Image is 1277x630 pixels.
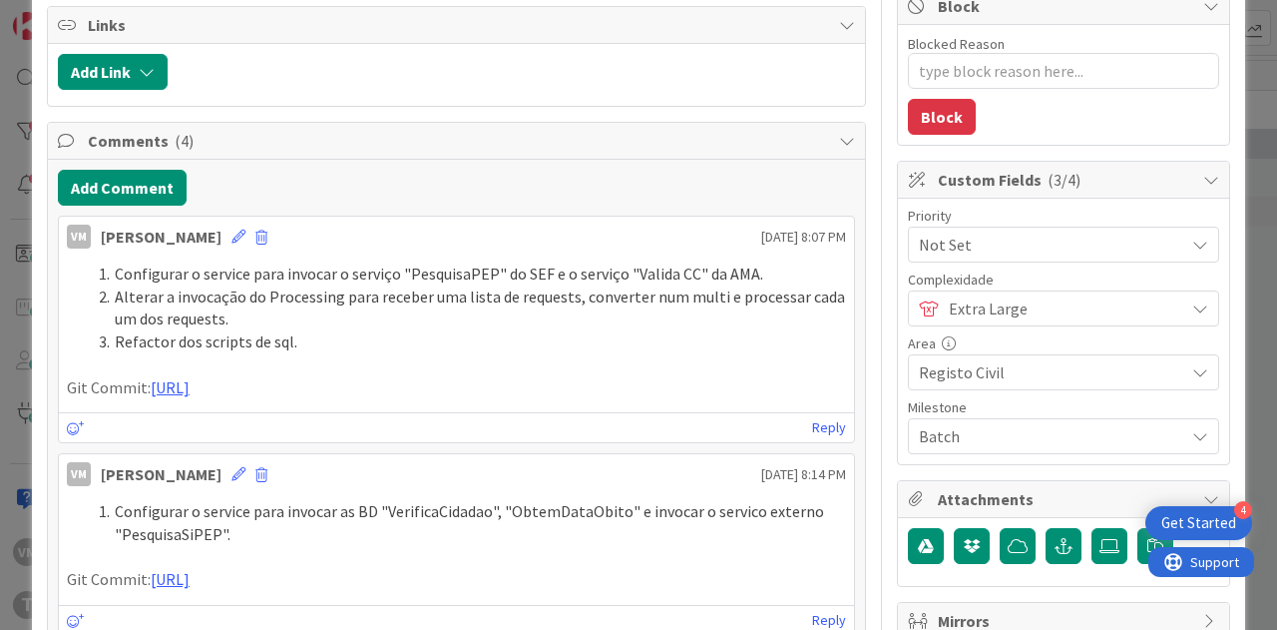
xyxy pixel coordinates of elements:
li: Configurar o service para invocar as BD "VerificaCidadao", "ObtemDataObito" e invocar o servico e... [91,500,846,545]
span: Registo Civil [919,358,1174,386]
div: Open Get Started checklist, remaining modules: 4 [1145,506,1252,540]
p: Git Commit: [67,568,846,591]
span: Batch [919,422,1174,450]
span: Extra Large [949,295,1174,322]
div: [PERSON_NAME] [101,225,221,249]
a: [URL] [151,377,190,397]
div: VM [67,462,91,486]
span: [DATE] 8:14 PM [761,464,846,485]
span: Custom Fields [938,168,1193,192]
li: Alterar a invocação do Processing para receber uma lista de requests, converter num multi e proce... [91,286,846,330]
li: Configurar o service para invocar o serviço "PesquisaPEP" do SEF e o serviço "Valida CC" da AMA. [91,263,846,286]
span: [DATE] 8:07 PM [761,227,846,248]
button: Add Comment [58,170,187,206]
span: Not Set [919,231,1174,259]
button: Block [908,99,976,135]
label: Blocked Reason [908,35,1005,53]
div: Get Started [1161,513,1236,533]
li: Refactor dos scripts de sql. [91,330,846,353]
a: [URL] [151,569,190,589]
span: Links [88,13,829,37]
span: ( 3/4 ) [1048,170,1080,190]
div: Complexidade [908,273,1219,287]
span: ( 4 ) [175,131,194,151]
div: Milestone [908,400,1219,414]
button: Add Link [58,54,168,90]
span: Support [42,3,91,27]
a: Reply [812,415,846,440]
div: [PERSON_NAME] [101,462,221,486]
div: Priority [908,209,1219,223]
span: Comments [88,129,829,153]
span: Attachments [938,487,1193,511]
div: 4 [1234,501,1252,519]
div: VM [67,225,91,249]
p: Git Commit: [67,376,846,399]
div: Area [908,336,1219,350]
